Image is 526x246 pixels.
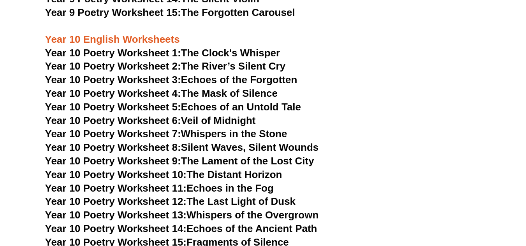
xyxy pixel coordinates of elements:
[45,128,181,140] span: Year 10 Poetry Worksheet 7:
[45,20,481,46] h3: Year 10 English Worksheets
[45,223,187,234] span: Year 10 Poetry Worksheet 14:
[45,182,187,194] span: Year 10 Poetry Worksheet 11:
[45,195,296,207] a: Year 10 Poetry Worksheet 12:The Last Light of Dusk
[45,115,256,126] a: Year 10 Poetry Worksheet 6:Veil of Midnight
[45,169,282,180] a: Year 10 Poetry Worksheet 10:The Distant Horizon
[45,101,301,113] a: Year 10 Poetry Worksheet 5:Echoes of an Untold Tale
[45,182,274,194] a: Year 10 Poetry Worksheet 11:Echoes in the Fog
[487,209,526,246] iframe: Chat Widget
[45,7,295,18] a: Year 9 Poetry Worksheet 15:The Forgotten Carousel
[45,155,181,167] span: Year 10 Poetry Worksheet 9:
[45,47,280,59] a: Year 10 Poetry Worksheet 1:The Clock's Whisper
[45,141,319,153] a: Year 10 Poetry Worksheet 8:Silent Waves, Silent Wounds
[45,209,319,221] a: Year 10 Poetry Worksheet 13:Whispers of the Overgrown
[45,101,181,113] span: Year 10 Poetry Worksheet 5:
[45,87,181,99] span: Year 10 Poetry Worksheet 4:
[45,195,187,207] span: Year 10 Poetry Worksheet 12:
[45,209,187,221] span: Year 10 Poetry Worksheet 13:
[45,74,181,85] span: Year 10 Poetry Worksheet 3:
[45,47,181,59] span: Year 10 Poetry Worksheet 1:
[45,141,181,153] span: Year 10 Poetry Worksheet 8:
[45,87,278,99] a: Year 10 Poetry Worksheet 4:The Mask of Silence
[45,7,181,18] span: Year 9 Poetry Worksheet 15:
[45,60,286,72] a: Year 10 Poetry Worksheet 2:The River’s Silent Cry
[45,223,317,234] a: Year 10 Poetry Worksheet 14:Echoes of the Ancient Path
[45,128,287,140] a: Year 10 Poetry Worksheet 7:Whispers in the Stone
[45,169,187,180] span: Year 10 Poetry Worksheet 10:
[45,115,181,126] span: Year 10 Poetry Worksheet 6:
[45,155,314,167] a: Year 10 Poetry Worksheet 9:The Lament of the Lost City
[45,74,297,85] a: Year 10 Poetry Worksheet 3:Echoes of the Forgotten
[45,60,181,72] span: Year 10 Poetry Worksheet 2:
